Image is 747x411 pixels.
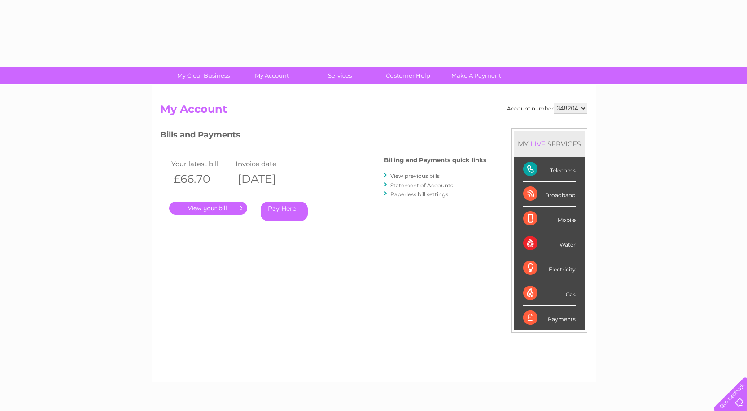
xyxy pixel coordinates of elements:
a: Make A Payment [439,67,513,84]
div: Gas [523,281,576,306]
h2: My Account [160,103,587,120]
a: . [169,202,247,215]
a: Paperless bill settings [390,191,448,198]
a: View previous bills [390,172,440,179]
div: Mobile [523,207,576,231]
a: My Account [235,67,309,84]
a: Pay Here [261,202,308,221]
div: Payments [523,306,576,330]
td: Invoice date [233,158,298,170]
h4: Billing and Payments quick links [384,157,486,164]
div: LIVE [529,140,547,148]
div: Account number [507,103,587,114]
h3: Bills and Payments [160,128,486,144]
div: Telecoms [523,157,576,182]
a: Customer Help [371,67,445,84]
div: Water [523,231,576,256]
td: Your latest bill [169,158,234,170]
a: Services [303,67,377,84]
th: [DATE] [233,170,298,188]
a: Statement of Accounts [390,182,453,189]
a: My Clear Business [166,67,240,84]
th: £66.70 [169,170,234,188]
div: Broadband [523,182,576,207]
div: MY SERVICES [514,131,585,157]
div: Electricity [523,256,576,281]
